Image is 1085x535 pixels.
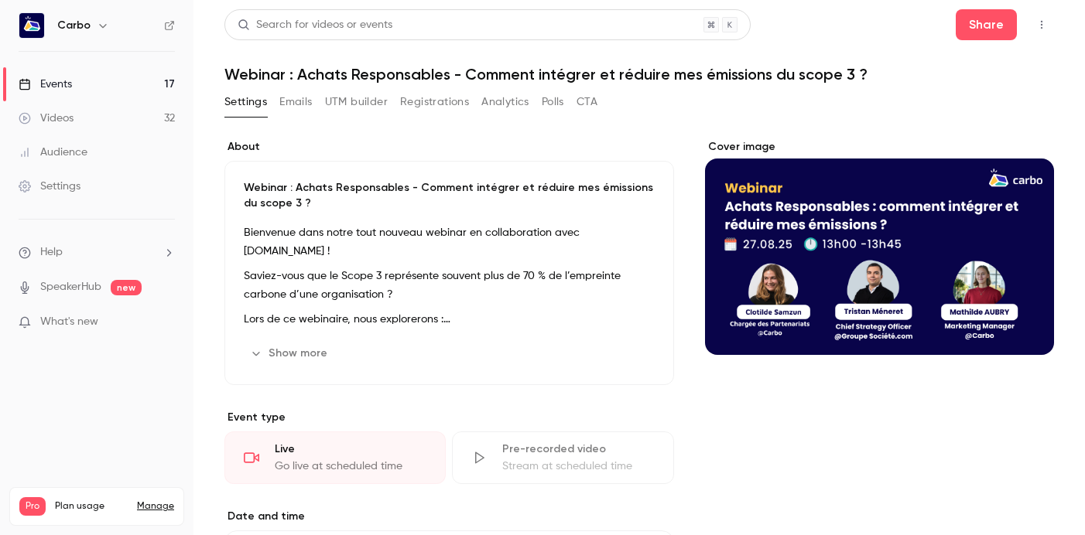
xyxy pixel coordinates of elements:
[244,310,655,329] p: Lors de ce webinaire, nous explorerons :
[238,17,392,33] div: Search for videos or events
[55,500,128,513] span: Plan usage
[705,139,1055,155] label: Cover image
[244,341,337,366] button: Show more
[224,431,446,484] div: LiveGo live at scheduled time
[40,279,101,295] a: SpeakerHub
[224,65,1054,83] h1: Webinar : Achats Responsables - Comment intégrer et réduire mes émissions du scope 3 ?
[275,458,426,474] div: Go live at scheduled time
[244,223,655,261] p: Bienvenue dans notre tout nouveau webinar en collaboration avec [DOMAIN_NAME] !
[279,90,312,114] button: Emails
[224,139,674,155] label: About
[577,90,597,114] button: CTA
[275,441,426,457] div: Live
[502,441,654,457] div: Pre-recorded video
[400,90,469,114] button: Registrations
[19,497,46,516] span: Pro
[137,500,174,513] a: Manage
[19,13,44,38] img: Carbo
[57,18,91,33] h6: Carbo
[502,458,654,474] div: Stream at scheduled time
[40,314,98,330] span: What's new
[111,280,142,295] span: new
[40,244,63,261] span: Help
[244,180,655,211] p: Webinar : Achats Responsables - Comment intégrer et réduire mes émissions du scope 3 ?
[156,315,175,329] iframe: Noticeable Trigger
[19,77,72,92] div: Events
[19,111,74,126] div: Videos
[244,267,655,304] p: Saviez-vous que le Scope 3 représente souvent plus de 70 % de l’empreinte carbone d’une organisat...
[481,90,529,114] button: Analytics
[542,90,564,114] button: Polls
[325,90,388,114] button: UTM builder
[224,410,674,425] p: Event type
[224,509,674,524] label: Date and time
[19,145,87,160] div: Audience
[956,9,1017,40] button: Share
[452,431,673,484] div: Pre-recorded videoStream at scheduled time
[19,244,175,261] li: help-dropdown-opener
[705,139,1055,355] section: Cover image
[19,179,80,194] div: Settings
[224,90,267,114] button: Settings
